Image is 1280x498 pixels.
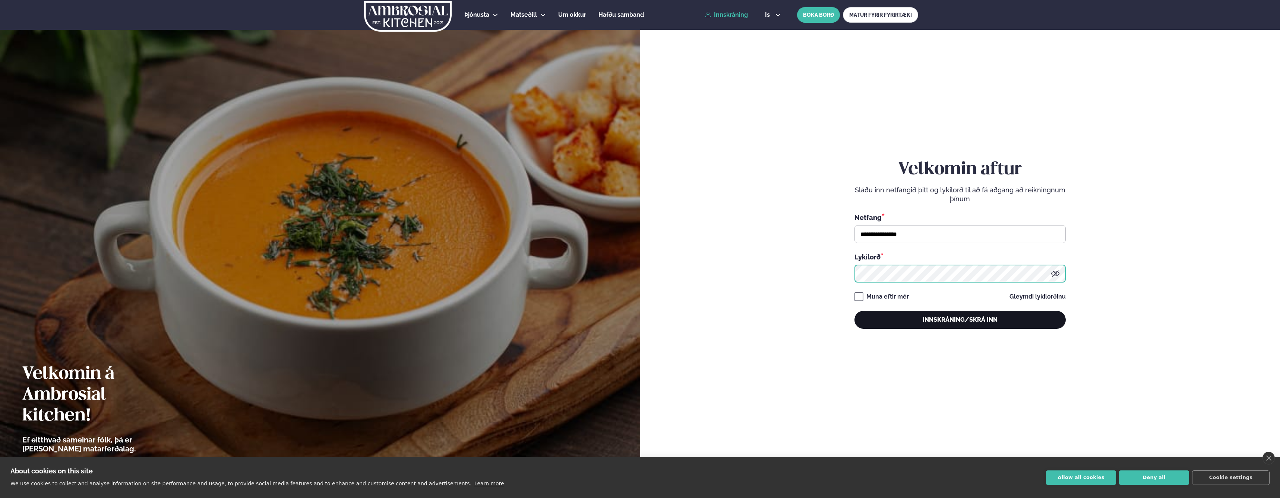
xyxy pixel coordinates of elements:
[22,435,177,453] p: Ef eitthvað sameinar fólk, þá er [PERSON_NAME] matarferðalag.
[598,10,644,19] a: Hafðu samband
[1192,470,1270,485] button: Cookie settings
[705,12,748,18] a: Innskráning
[854,186,1066,204] p: Sláðu inn netfangið þitt og lykilorð til að fá aðgang að reikningnum þínum
[854,159,1066,180] h2: Velkomin aftur
[10,467,93,475] strong: About cookies on this site
[1046,470,1116,485] button: Allow all cookies
[511,10,537,19] a: Matseðill
[464,10,489,19] a: Þjónusta
[843,7,918,23] a: MATUR FYRIR FYRIRTÆKI
[363,1,452,32] img: logo
[10,480,471,486] p: We use cookies to collect and analyse information on site performance and usage, to provide socia...
[598,11,644,18] span: Hafðu samband
[765,12,772,18] span: is
[1262,452,1275,464] a: close
[511,11,537,18] span: Matseðill
[558,10,586,19] a: Um okkur
[22,364,177,426] h2: Velkomin á Ambrosial kitchen!
[759,12,787,18] button: is
[558,11,586,18] span: Um okkur
[474,480,504,486] a: Learn more
[1009,294,1066,300] a: Gleymdi lykilorðinu
[1119,470,1189,485] button: Deny all
[464,11,489,18] span: Þjónusta
[854,252,1066,262] div: Lykilorð
[854,311,1066,329] button: Innskráning/Skrá inn
[797,7,840,23] button: BÓKA BORÐ
[854,212,1066,222] div: Netfang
